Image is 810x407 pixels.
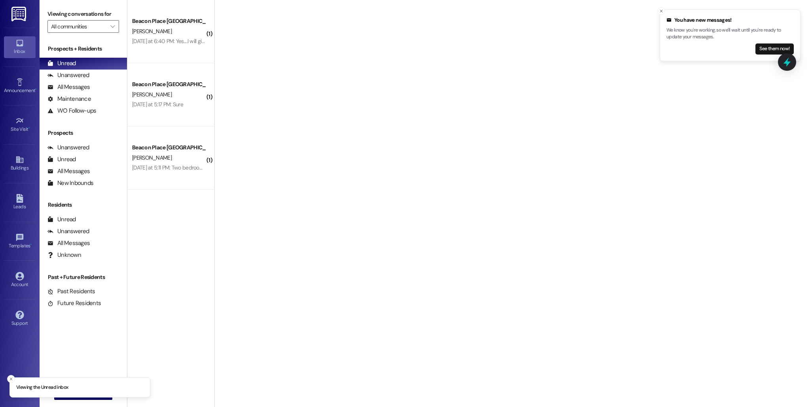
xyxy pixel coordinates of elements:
div: [DATE] at 6:40 PM: Yes....I will give you a call [DATE]. Thanks [132,38,264,45]
span: • [28,125,30,131]
div: Beacon Place [GEOGRAPHIC_DATA] Prospect [132,80,205,89]
div: Future Residents [47,299,101,307]
p: Viewing the Unread inbox [16,384,68,391]
span: [PERSON_NAME] [132,154,172,161]
a: Buildings [4,153,36,174]
div: Maintenance [47,95,91,103]
div: WO Follow-ups [47,107,96,115]
div: Unread [47,215,76,224]
div: Unread [47,155,76,164]
div: Past Residents [47,287,95,296]
a: Account [4,269,36,291]
label: Viewing conversations for [47,8,119,20]
a: Site Visit • [4,114,36,136]
div: Unknown [47,251,81,259]
button: Close toast [657,7,665,15]
a: Leads [4,192,36,213]
div: [DATE] at 5:17 PM: Sure [132,101,183,108]
p: We know you're working, so we'll wait until you're ready to update your messages. [666,27,794,41]
span: [PERSON_NAME] [132,28,172,35]
div: Beacon Place [GEOGRAPHIC_DATA] Prospect [132,143,205,152]
img: ResiDesk Logo [11,7,28,21]
span: • [35,87,36,92]
i:  [110,23,115,30]
span: • [30,242,32,247]
a: Support [4,308,36,330]
button: Close toast [7,375,15,383]
span: [PERSON_NAME] [132,91,172,98]
input: All communities [51,20,106,33]
div: All Messages [47,83,90,91]
div: All Messages [47,167,90,175]
div: Unread [47,59,76,68]
div: [DATE] at 5:11 PM: Two bedrooms please! [132,164,224,171]
div: Beacon Place [GEOGRAPHIC_DATA] Prospect [132,17,205,25]
div: Prospects [40,129,127,137]
button: See them now! [755,43,794,55]
div: Past + Future Residents [40,273,127,281]
div: Unanswered [47,71,89,79]
div: New Inbounds [47,179,93,187]
a: Inbox [4,36,36,58]
div: Prospects + Residents [40,45,127,53]
div: You have new messages! [666,16,794,24]
div: All Messages [47,239,90,247]
div: Unanswered [47,227,89,236]
div: Unanswered [47,143,89,152]
div: Residents [40,201,127,209]
a: Templates • [4,231,36,252]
